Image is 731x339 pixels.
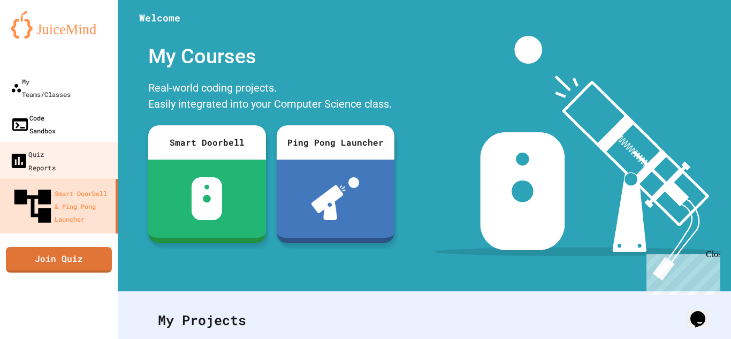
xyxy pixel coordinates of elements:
img: logo-orange.svg [11,11,107,39]
div: Quiz Reports [9,147,56,174]
iframe: chat widget [642,250,720,295]
a: Join Quiz [6,247,112,273]
div: Smart Doorbell & Ping Pong Launcher [11,184,111,228]
div: Real-world coding projects. Easily integrated into your Computer Science class. [143,77,400,117]
div: Smart Doorbell [148,125,266,160]
div: My Teams/Classes [11,75,71,101]
div: Ping Pong Launcher [277,125,394,160]
img: banner-image-my-projects.png [434,36,721,281]
div: My Courses [143,36,400,77]
div: Chat with us now!Close [4,4,74,68]
iframe: chat widget [686,296,720,328]
img: ppl-with-ball.png [311,177,359,220]
div: Code Sandbox [11,111,56,137]
img: sdb-white.svg [192,177,222,220]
